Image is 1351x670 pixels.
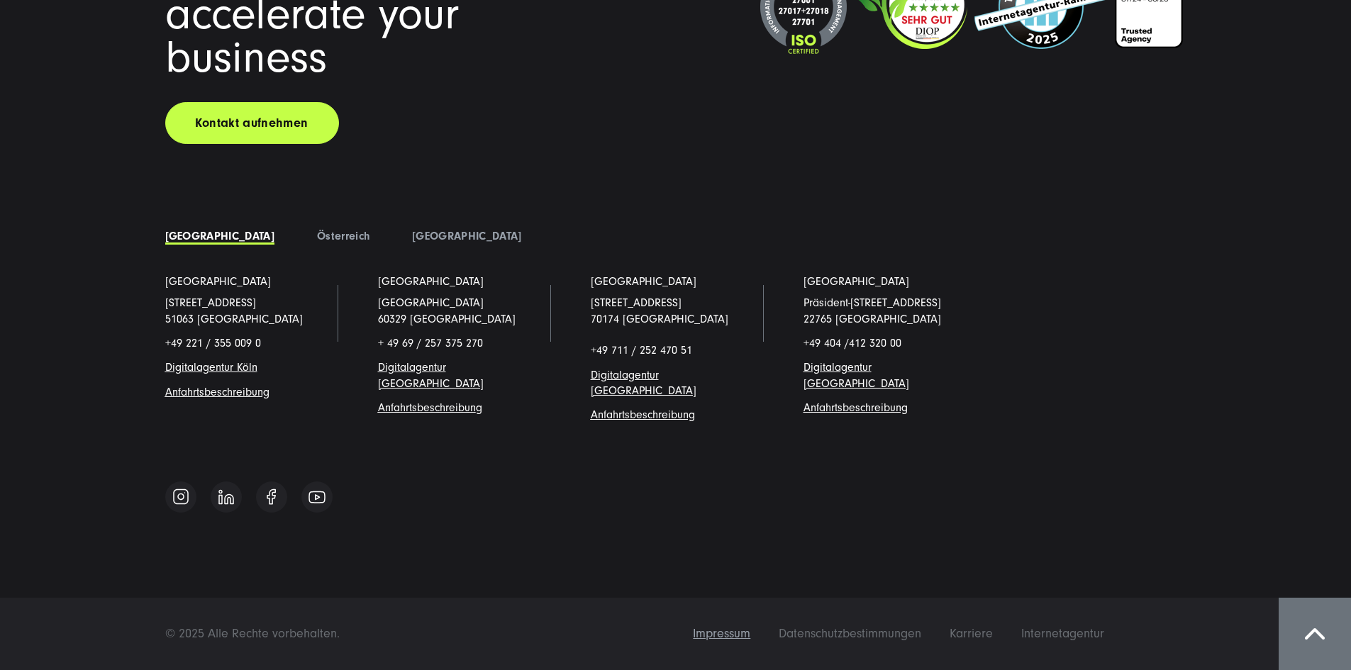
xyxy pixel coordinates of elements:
[804,337,901,350] span: +49 404 /
[172,488,189,506] img: Follow us on Instagram
[591,408,695,421] a: Anfahrtsbeschreibung
[165,274,271,289] a: [GEOGRAPHIC_DATA]
[591,274,696,289] a: [GEOGRAPHIC_DATA]
[591,296,682,309] a: [STREET_ADDRESS]
[378,401,482,414] span: g
[165,102,339,144] a: Kontakt aufnehmen
[950,626,993,641] span: Karriere
[165,230,274,242] a: [GEOGRAPHIC_DATA]
[378,337,483,350] span: + 49 69 / 257 375 270
[1021,626,1104,641] span: Internetagentur
[317,230,369,242] a: Österreich
[378,313,516,325] a: 60329 [GEOGRAPHIC_DATA]
[804,274,909,289] a: [GEOGRAPHIC_DATA]
[252,361,257,374] a: n
[804,401,908,414] a: Anfahrtsbeschreibung
[779,626,921,641] span: Datenschutzbestimmungen
[849,337,901,350] span: 412 320 00
[693,626,750,641] span: Impressum
[165,296,256,309] a: [STREET_ADDRESS]
[804,295,974,327] p: Präsident-[STREET_ADDRESS] 22765 [GEOGRAPHIC_DATA]
[165,313,303,325] a: 51063 [GEOGRAPHIC_DATA]
[591,313,728,325] a: 70174 [GEOGRAPHIC_DATA]
[591,344,692,357] span: +49 711 / 252 470 51
[378,296,484,309] span: [GEOGRAPHIC_DATA]
[165,335,335,351] p: +49 221 / 355 009 0
[378,274,484,289] a: [GEOGRAPHIC_DATA]
[378,401,476,414] a: Anfahrtsbeschreibun
[804,361,909,389] a: Digitalagentur [GEOGRAPHIC_DATA]
[165,386,269,398] a: Anfahrtsbeschreibung
[267,488,276,505] img: Follow us on Facebook
[308,491,326,503] img: Follow us on Youtube
[218,489,234,505] img: Follow us on Linkedin
[591,369,696,397] a: Digitalagentur [GEOGRAPHIC_DATA]
[165,361,252,374] a: Digitalagentur Köl
[165,626,340,641] span: © 2025 Alle Rechte vorbehalten.
[412,230,521,242] a: [GEOGRAPHIC_DATA]
[378,361,484,389] a: Digitalagentur [GEOGRAPHIC_DATA]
